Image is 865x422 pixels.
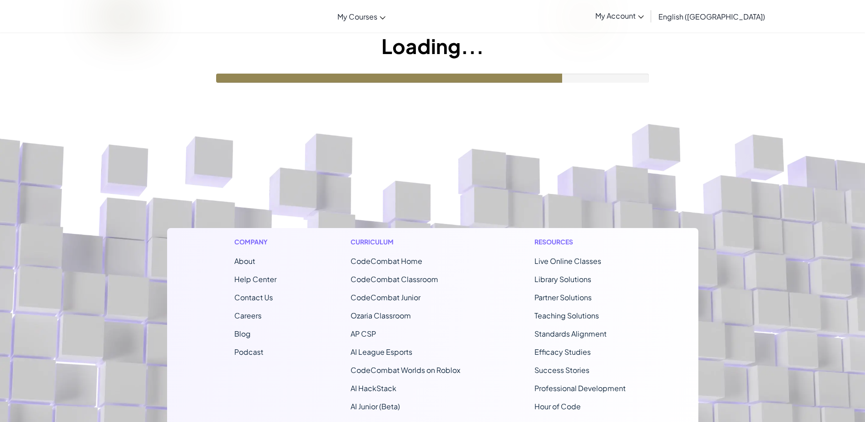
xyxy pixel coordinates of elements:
a: Library Solutions [534,274,591,284]
a: About [234,256,255,266]
span: My Account [595,11,644,20]
a: Partner Solutions [534,293,592,302]
a: Ozaria Classroom [351,311,411,320]
a: AI League Esports [351,347,412,357]
a: AI HackStack [351,383,396,393]
a: My Courses [333,4,390,29]
h1: Resources [534,237,631,247]
a: Professional Development [534,383,626,393]
a: English ([GEOGRAPHIC_DATA]) [654,4,770,29]
a: Podcast [234,347,263,357]
span: Contact Us [234,293,273,302]
a: Standards Alignment [534,329,607,338]
h1: Curriculum [351,237,460,247]
img: avatar [576,9,591,24]
a: My Account [571,2,648,30]
span: My Courses [337,12,377,21]
a: CodeCombat Classroom [351,274,438,284]
a: Ozaria by CodeCombat logo [102,7,144,25]
a: Blog [234,329,251,338]
a: Hour of Code [534,402,581,411]
a: AI Junior (Beta) [351,402,400,411]
a: Help Center [234,274,277,284]
a: Success Stories [534,365,589,375]
span: CodeCombat Home [351,256,422,266]
h1: Company [234,237,277,247]
img: Home [102,7,144,25]
a: AP CSP [351,329,376,338]
a: CodeCombat Junior [351,293,420,302]
a: Careers [234,311,262,320]
a: Efficacy Studies [534,347,591,357]
span: English ([GEOGRAPHIC_DATA]) [658,12,765,21]
a: Teaching Solutions [534,311,599,320]
a: Live Online Classes [534,256,601,266]
a: CodeCombat Worlds on Roblox [351,365,460,375]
